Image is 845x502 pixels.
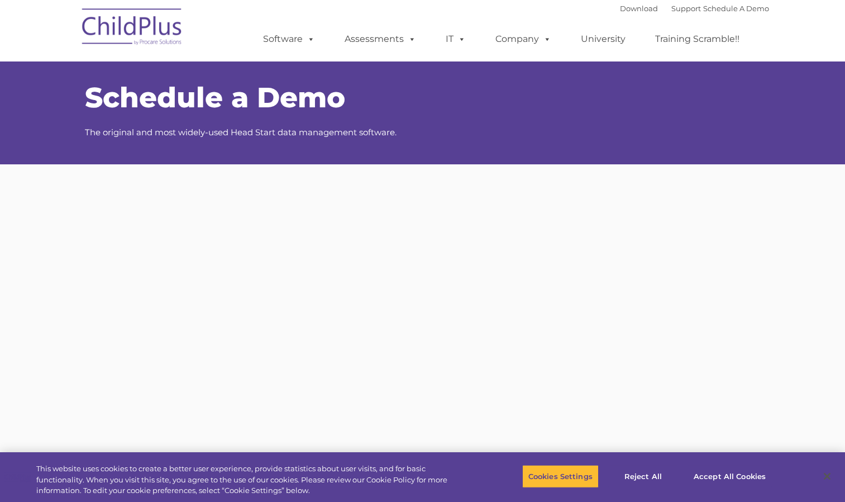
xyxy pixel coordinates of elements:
[703,4,769,13] a: Schedule A Demo
[815,464,839,489] button: Close
[85,164,761,248] iframe: Form 0
[570,28,637,50] a: University
[620,4,658,13] a: Download
[620,4,769,13] font: |
[36,463,465,496] div: This website uses cookies to create a better user experience, provide statistics about user visit...
[522,465,599,488] button: Cookies Settings
[644,28,751,50] a: Training Scramble!!
[671,4,701,13] a: Support
[608,465,678,488] button: Reject All
[435,28,477,50] a: IT
[484,28,562,50] a: Company
[85,127,397,138] span: The original and most widely-used Head Start data management software.
[85,80,345,115] span: Schedule a Demo
[252,28,326,50] a: Software
[77,1,188,56] img: ChildPlus by Procare Solutions
[688,465,772,488] button: Accept All Cookies
[333,28,427,50] a: Assessments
